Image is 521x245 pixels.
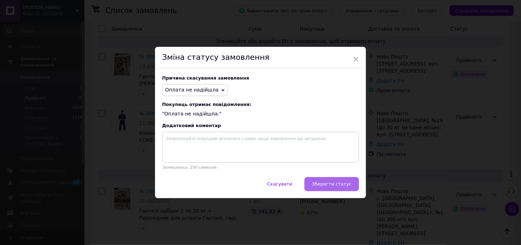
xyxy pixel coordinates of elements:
span: Скасувати [267,181,292,187]
div: "Оплата не надійшла." [162,102,359,118]
div: Зміна статусу замовлення [155,47,366,68]
p: Залишилось: 250 символів [162,165,359,170]
span: × [353,53,359,65]
div: Додатковий коментар [162,123,359,128]
span: Покупець отримає повідомлення: [162,102,359,107]
div: Причина скасування замовлення [162,75,359,81]
button: Скасувати [260,177,300,191]
span: Зберегти статус [312,181,352,187]
span: Оплата не надійшла [165,87,219,93]
button: Зберегти статус [304,177,359,191]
